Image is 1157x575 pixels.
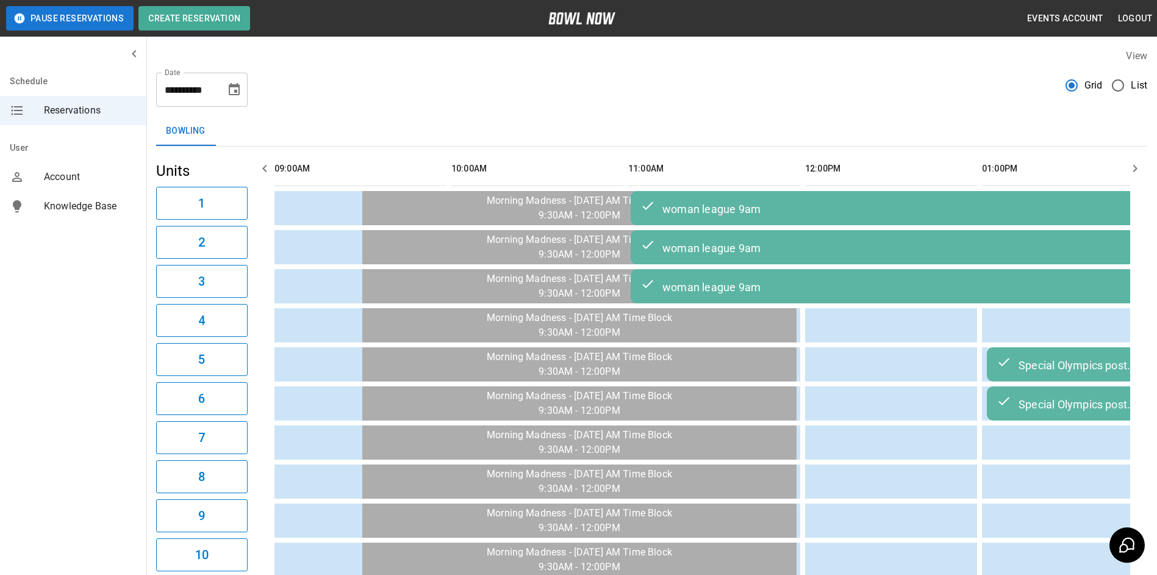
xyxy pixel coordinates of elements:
th: 09:00AM [274,151,446,186]
h5: Units [156,161,248,181]
div: woman league 9am [640,279,1150,294]
h6: 3 [198,272,205,291]
span: Knowledge Base [44,199,137,214]
button: 2 [156,226,248,259]
button: Logout [1113,7,1157,30]
button: 9 [156,499,248,532]
button: 8 [156,460,248,493]
span: Reservations [44,103,137,118]
span: Grid [1084,78,1103,93]
img: logo [548,12,615,24]
th: 11:00AM [628,151,800,186]
th: 12:00PM [805,151,977,186]
h6: 9 [198,506,205,526]
button: Events Account [1022,7,1108,30]
span: List [1131,78,1147,93]
button: Choose date, selected date is Sep 26, 2025 [222,78,246,102]
div: Special Olympics post bowl [997,357,1150,372]
button: Create Reservation [138,6,250,31]
button: Bowling [156,117,215,146]
button: 10 [156,538,248,571]
div: inventory tabs [156,117,1147,146]
button: 5 [156,343,248,376]
h6: 1 [198,193,205,213]
h6: 4 [198,311,205,330]
button: 7 [156,421,248,454]
button: 1 [156,187,248,220]
button: 4 [156,304,248,337]
span: Account [44,170,137,184]
div: woman league 9am [640,201,1150,215]
div: woman league 9am [640,240,1150,255]
div: Special Olympics post bowl [997,396,1150,411]
h6: 8 [198,467,205,486]
h6: 6 [198,389,205,408]
h6: 10 [195,545,209,565]
h6: 5 [198,350,205,369]
h6: 7 [198,428,205,447]
h6: 2 [198,233,205,252]
button: 6 [156,382,248,415]
button: 3 [156,265,248,298]
label: View [1126,50,1147,62]
th: 10:00AM [451,151,623,186]
button: Pause Reservations [6,6,134,31]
